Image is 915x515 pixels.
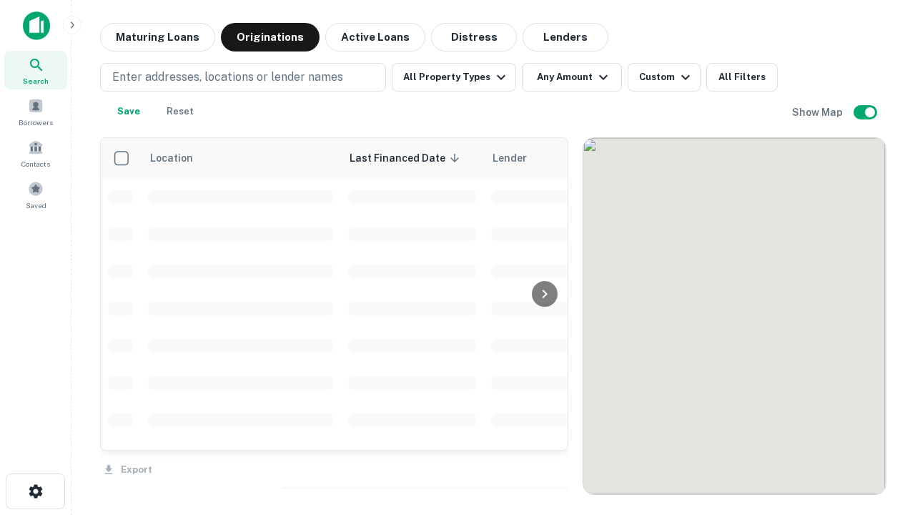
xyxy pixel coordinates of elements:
span: Lender [493,149,527,167]
span: Borrowers [19,117,53,128]
button: All Filters [706,63,778,92]
button: Enter addresses, locations or lender names [100,63,386,92]
p: Enter addresses, locations or lender names [112,69,343,86]
img: capitalize-icon.png [23,11,50,40]
button: All Property Types [392,63,516,92]
th: Lender [484,138,713,178]
span: Saved [26,200,46,211]
button: Reset [157,97,203,126]
a: Saved [4,175,67,214]
button: Custom [628,63,701,92]
button: Lenders [523,23,608,51]
span: Contacts [21,158,50,170]
div: 0 0 [583,138,886,494]
button: Maturing Loans [100,23,215,51]
span: Search [23,75,49,87]
button: Distress [431,23,517,51]
span: Location [149,149,212,167]
button: Any Amount [522,63,622,92]
h6: Show Map [792,104,845,120]
th: Last Financed Date [341,138,484,178]
a: Search [4,51,67,89]
button: Active Loans [325,23,425,51]
span: Last Financed Date [350,149,464,167]
button: Save your search to get updates of matches that match your search criteria. [106,97,152,126]
th: Location [141,138,341,178]
button: Originations [221,23,320,51]
a: Borrowers [4,92,67,131]
iframe: Chat Widget [844,401,915,469]
div: Custom [639,69,694,86]
a: Contacts [4,134,67,172]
